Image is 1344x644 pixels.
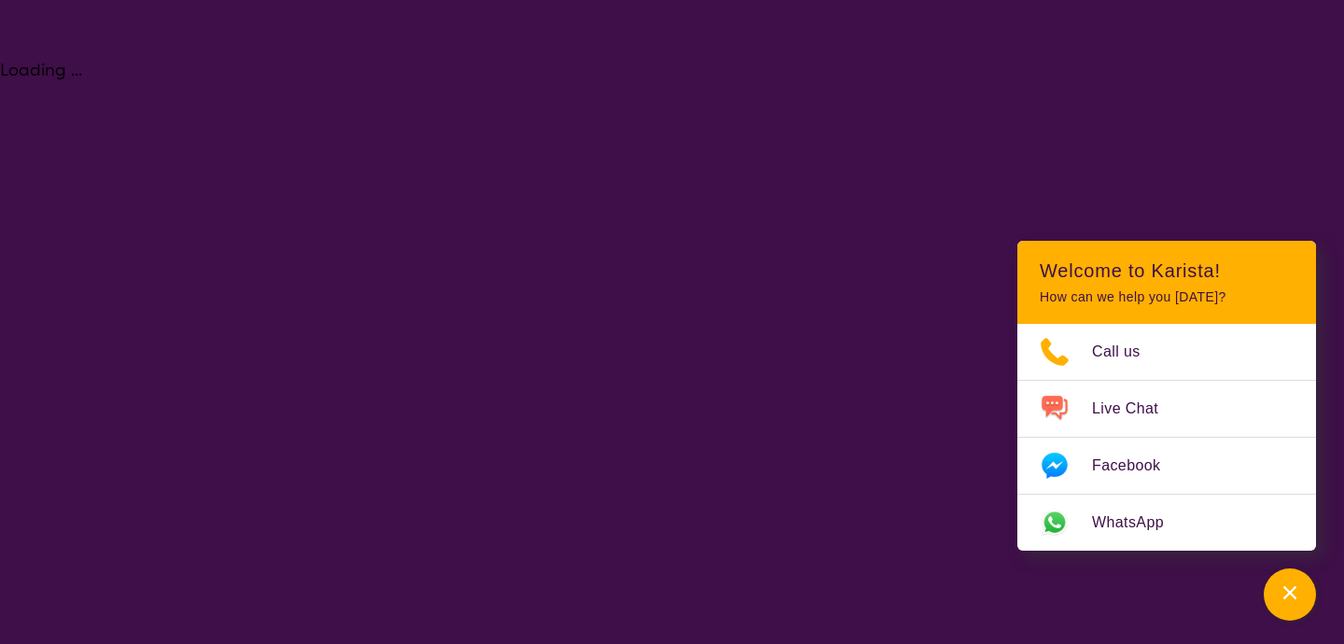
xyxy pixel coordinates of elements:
span: Live Chat [1092,395,1181,423]
span: WhatsApp [1092,509,1186,537]
button: Channel Menu [1264,568,1316,621]
h2: Welcome to Karista! [1040,259,1294,282]
p: How can we help you [DATE]? [1040,289,1294,305]
a: Web link opens in a new tab. [1017,495,1316,551]
span: Facebook [1092,452,1183,480]
ul: Choose channel [1017,324,1316,551]
span: Call us [1092,338,1163,366]
div: Channel Menu [1017,241,1316,551]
